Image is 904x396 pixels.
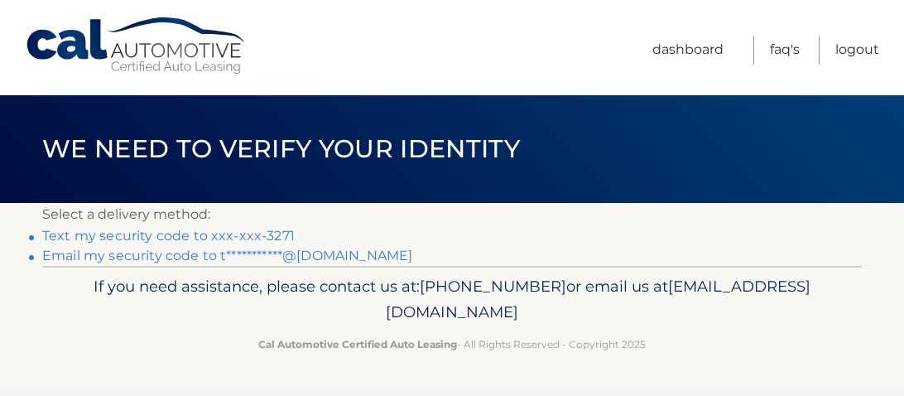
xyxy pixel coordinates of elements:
[652,36,724,65] a: Dashboard
[835,36,879,65] a: Logout
[42,133,520,164] span: We need to verify your identity
[67,336,837,353] p: - All Rights Reserved - Copyright 2025
[770,36,800,65] a: FAQ's
[67,273,837,326] p: If you need assistance, please contact us at: or email us at
[42,203,862,226] p: Select a delivery method:
[420,277,566,296] span: [PHONE_NUMBER]
[42,228,295,244] a: Text my security code to xxx-xxx-3271
[25,17,248,75] a: Cal Automotive
[258,338,457,350] strong: Cal Automotive Certified Auto Leasing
